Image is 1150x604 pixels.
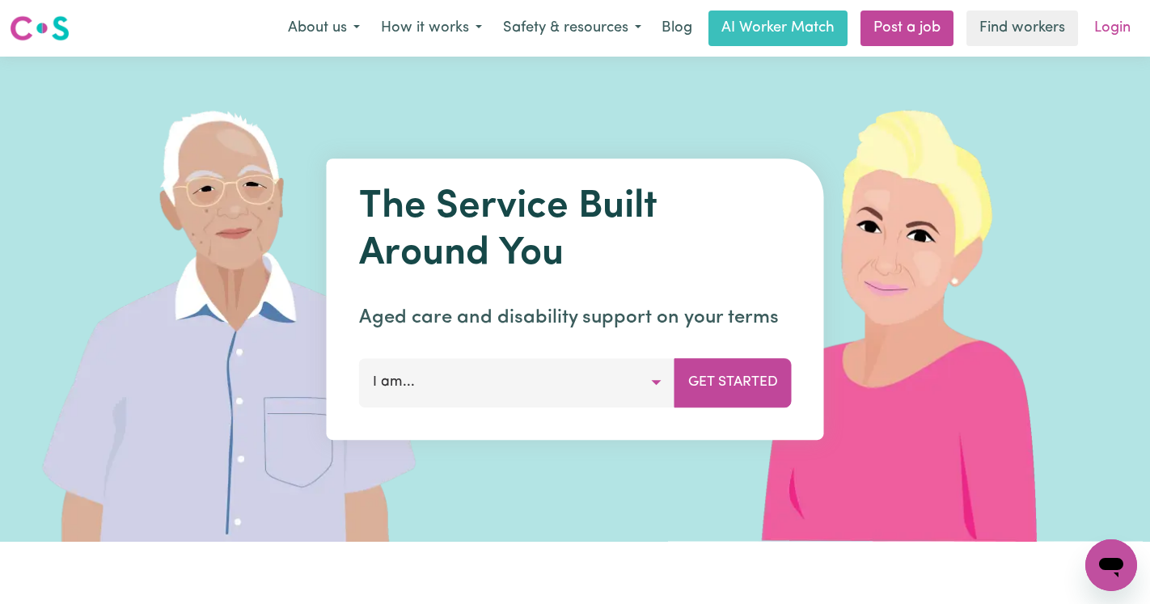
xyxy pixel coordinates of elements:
[674,358,792,407] button: Get Started
[493,11,652,45] button: Safety & resources
[1085,539,1137,591] iframe: Button to launch messaging window
[359,303,792,332] p: Aged care and disability support on your terms
[708,11,848,46] a: AI Worker Match
[966,11,1078,46] a: Find workers
[652,11,702,46] a: Blog
[359,358,675,407] button: I am...
[359,184,792,277] h1: The Service Built Around You
[277,11,370,45] button: About us
[370,11,493,45] button: How it works
[860,11,953,46] a: Post a job
[1084,11,1140,46] a: Login
[10,10,70,47] a: Careseekers logo
[10,14,70,43] img: Careseekers logo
